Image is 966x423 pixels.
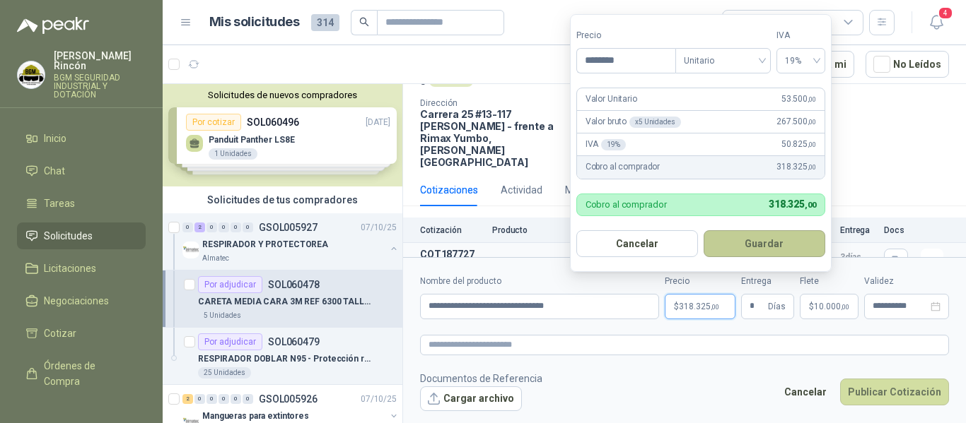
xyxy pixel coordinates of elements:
div: 19 % [601,139,626,150]
div: 0 [206,222,217,232]
p: Respirador media cara 3M 6300 [492,256,639,267]
div: Por adjudicar [198,276,262,293]
span: Solicitudes [44,228,93,244]
h1: Mis solicitudes [209,12,300,32]
span: Cotizar [44,326,76,341]
span: ,00 [808,95,816,103]
label: Precio [576,29,675,42]
span: 318.325 [776,160,816,174]
p: GSOL005927 [259,222,318,232]
button: Publicar Cotización [840,379,949,405]
div: 0 [243,222,253,232]
span: 10.000 [814,302,849,311]
p: Docs [884,225,912,235]
label: IVA [776,29,825,42]
p: Documentos de Referencia [420,371,542,386]
button: Cargar archivo [420,386,522,412]
a: Licitaciones [17,255,146,282]
p: SOL060479 [268,337,320,347]
p: Carrera 25 #13-117 [PERSON_NAME] - frente a Rimax Yumbo , [PERSON_NAME][GEOGRAPHIC_DATA] [420,108,576,168]
p: $318.325,00 [665,294,735,319]
p: Almatec [202,253,229,264]
img: Company Logo [18,61,45,88]
button: No Leídos [866,51,949,78]
span: ,00 [841,303,849,311]
p: 07/10/25 [361,221,397,234]
div: 2 [194,222,205,232]
p: Cobro al comprador [586,160,660,174]
p: $ 10.000,00 [800,294,859,319]
div: 0 [206,394,217,404]
button: Cancelar [576,230,698,257]
p: Valor Unitario [586,93,637,106]
p: Mangueras para extintores [202,410,309,423]
p: 3 días [840,249,875,266]
div: 2 [182,394,193,404]
div: 5 Unidades [198,310,247,321]
a: Solicitudes [17,222,146,249]
span: Licitaciones [44,261,96,276]
p: Producto [492,225,694,235]
div: Actividad [501,182,542,198]
p: [PERSON_NAME] Rincón [54,51,146,71]
p: CARETA MEDIA CARA 3M REF 6300 TALLA L [198,295,374,309]
p: BGM SEGURIDAD INDUSTRIAL Y DOTACIÓN [54,73,146,99]
button: Cancelar [776,379,834,405]
p: Cobro al comprador [586,200,667,209]
span: $ [809,302,814,311]
div: 0 [219,394,229,404]
a: Tareas [17,190,146,217]
span: Inicio [44,131,66,146]
div: Cotizaciones [420,182,478,198]
img: Logo peakr [17,17,89,34]
span: Chat [44,163,65,179]
span: Tareas [44,196,75,211]
span: 19% [785,50,817,71]
span: Unitario [684,50,762,71]
div: 0 [243,394,253,404]
p: RESPIRADOR DOBLAR N95 - Protección respiratoria desechable N-95 [198,352,374,366]
label: Entrega [741,275,794,288]
a: Órdenes de Compra [17,352,146,395]
span: 267.500 [776,115,816,129]
button: Guardar [704,230,825,257]
a: Negociaciones [17,287,146,314]
span: ,00 [711,303,719,311]
button: Solicitudes de nuevos compradores [168,90,397,100]
span: ,00 [808,118,816,126]
a: Chat [17,157,146,184]
p: Dirección [420,98,576,108]
p: IVA [586,138,626,151]
div: x 5 Unidades [629,117,681,128]
span: 50.825 [781,138,816,151]
div: 0 [231,222,241,232]
p: RESPIRADOR Y PROTECTOREA [202,238,328,251]
div: 25 Unidades [198,367,251,379]
div: 0 [194,394,205,404]
label: Precio [665,275,735,288]
span: search [359,17,369,27]
span: ,00 [808,141,816,148]
p: Cotización [420,225,484,235]
a: Por adjudicarSOL060479RESPIRADOR DOBLAR N95 - Protección respiratoria desechable N-9525 Unidades [163,328,402,385]
a: Inicio [17,125,146,152]
img: Company Logo [182,242,199,258]
label: Nombre del producto [420,275,659,288]
span: 314 [311,14,339,31]
p: Valor bruto [586,115,681,129]
p: SOL060478 [268,280,320,290]
span: ,00 [805,201,816,210]
div: 0 [219,222,229,232]
div: Solicitudes de tus compradores [163,186,402,213]
span: Días [768,294,786,318]
span: 53.500 [781,93,816,106]
a: Por adjudicarSOL060478CARETA MEDIA CARA 3M REF 6300 TALLA L5 Unidades [163,270,402,328]
p: COT187727 [420,249,484,260]
a: Cotizar [17,320,146,347]
span: 318.325 [679,302,719,311]
div: Por adjudicar [198,333,262,350]
div: 0 [231,394,241,404]
p: GSOL005926 [259,394,318,404]
span: 318.325 [769,198,816,210]
button: 4 [924,10,949,35]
